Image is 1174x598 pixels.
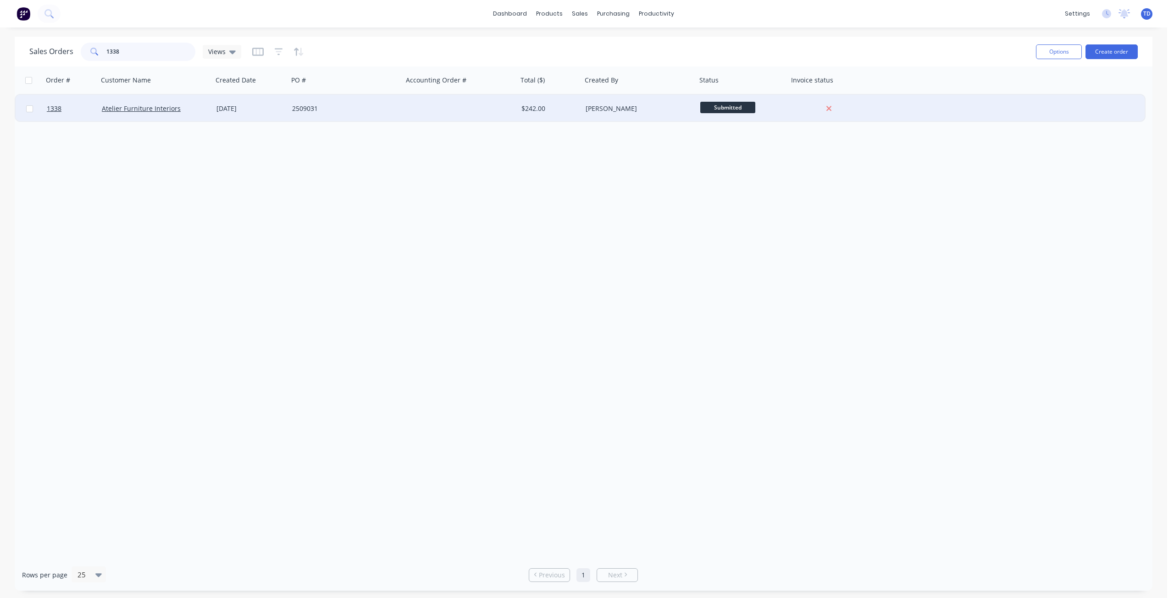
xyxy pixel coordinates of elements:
div: settings [1060,7,1095,21]
a: dashboard [488,7,532,21]
div: Order # [46,76,70,85]
a: 1338 [47,95,102,122]
div: PO # [291,76,306,85]
button: Options [1036,44,1082,59]
div: productivity [634,7,679,21]
div: Created By [585,76,618,85]
span: TD [1143,10,1151,18]
div: sales [567,7,593,21]
button: Create order [1085,44,1138,59]
div: [DATE] [216,104,285,113]
span: Previous [539,571,565,580]
a: Atelier Furniture Interiors [102,104,181,113]
img: Factory [17,7,30,21]
span: Views [208,47,226,56]
a: Previous page [529,571,570,580]
div: [PERSON_NAME] [586,104,687,113]
span: Next [608,571,622,580]
div: 2509031 [292,104,394,113]
div: Invoice status [791,76,833,85]
div: Total ($) [521,76,545,85]
div: Created Date [216,76,256,85]
div: products [532,7,567,21]
input: Search... [106,43,196,61]
div: $242.00 [521,104,576,113]
span: Rows per page [22,571,67,580]
a: Page 1 is your current page [576,568,590,582]
div: purchasing [593,7,634,21]
span: Submitted [700,102,755,113]
h1: Sales Orders [29,47,73,56]
ul: Pagination [525,568,642,582]
div: Status [699,76,719,85]
a: Next page [597,571,637,580]
div: Customer Name [101,76,151,85]
div: Accounting Order # [406,76,466,85]
span: 1338 [47,104,61,113]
